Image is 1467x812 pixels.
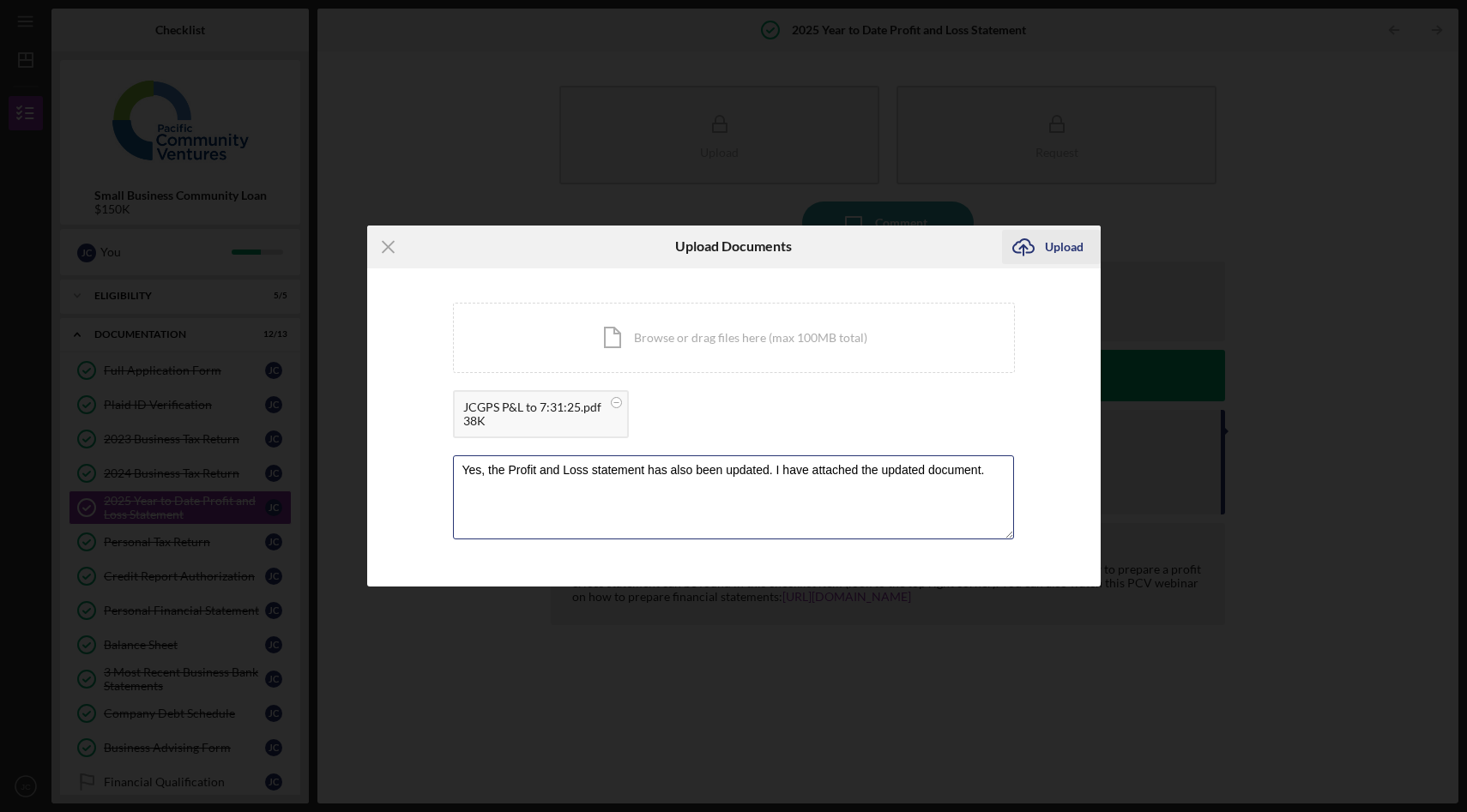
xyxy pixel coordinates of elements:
[675,238,792,254] h6: Upload Documents
[463,400,601,414] div: JCGPS P&L to 7:31:25.pdf
[1045,230,1084,264] div: Upload
[1002,230,1101,264] button: Upload
[453,455,1014,539] textarea: Yes, the Profit and Loss statement has also been updated. I have attached the updated document.
[463,414,601,428] div: 38K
